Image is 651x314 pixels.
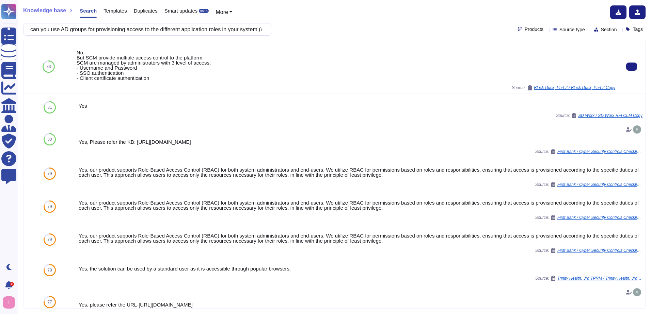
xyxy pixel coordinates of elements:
span: Source: [535,276,642,281]
span: First Bank / Cyber Security Controls Checklist (27655 0) [557,215,642,220]
span: Black Duck, Part 2 / Black Duck, Part 2 Copy [534,86,615,90]
span: 79 [47,172,52,176]
span: Source: [535,215,642,220]
span: 83 [46,65,51,69]
span: 81 [47,105,52,109]
span: Products [525,27,543,32]
span: SD Worx / SD Worx RFI CLM Copy [578,114,642,118]
span: First Bank / Cyber Security Controls Checklist (27655 0) [557,182,642,187]
span: Source: [535,149,642,154]
span: First Bank / Cyber Security Controls Checklist (27655 0) [557,150,642,154]
span: Source type [559,27,585,32]
img: user [633,125,641,134]
span: Templates [104,8,127,13]
span: Source: [512,85,615,90]
button: user [1,295,20,310]
input: Search a question or template... [27,23,265,35]
span: Smart updates [164,8,198,13]
img: user [633,288,641,296]
span: First Bank / Cyber Security Controls Checklist (27655 0) [557,248,642,252]
span: 79 [47,238,52,242]
div: Yes [79,103,642,108]
span: Search [80,8,97,13]
button: More [216,8,232,16]
div: Yes, Please refer the KB: [URL][DOMAIN_NAME] [79,139,642,144]
div: Yes, our product supports Role-Based Access Control (RBAC) for both system administrators and end... [79,200,642,210]
span: 79 [47,205,52,209]
span: Trinity Health, 3rd TPRM / Trinity Health, 3rd TPRM [557,276,642,280]
span: 78 [47,268,52,272]
div: Yes, please refer the URL-[URL][DOMAIN_NAME] [79,302,642,307]
span: Section [601,27,617,32]
span: Duplicates [134,8,158,13]
div: Yes, our product supports Role-Based Access Control (RBAC) for both system administrators and end... [79,167,642,177]
span: Knowledge base [23,8,66,13]
span: Source: [535,182,642,187]
span: Source: [535,248,642,253]
span: 77 [47,300,52,304]
span: 80 [47,137,52,141]
div: BETA [199,9,209,13]
img: user [3,296,15,309]
span: Tags [633,27,643,32]
span: More [216,9,228,15]
div: Yes, our product supports Role-Based Access Control (RBAC) for both system administrators and end... [79,233,642,243]
span: Source: [556,113,642,118]
div: Yes, the solution can be used by a standard user as it is accessible through popular browsers. [79,266,642,271]
div: 9+ [10,282,14,286]
div: No, But SCM provide multiple access control to the platform: SCM are managed by administrators wi... [77,50,615,81]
